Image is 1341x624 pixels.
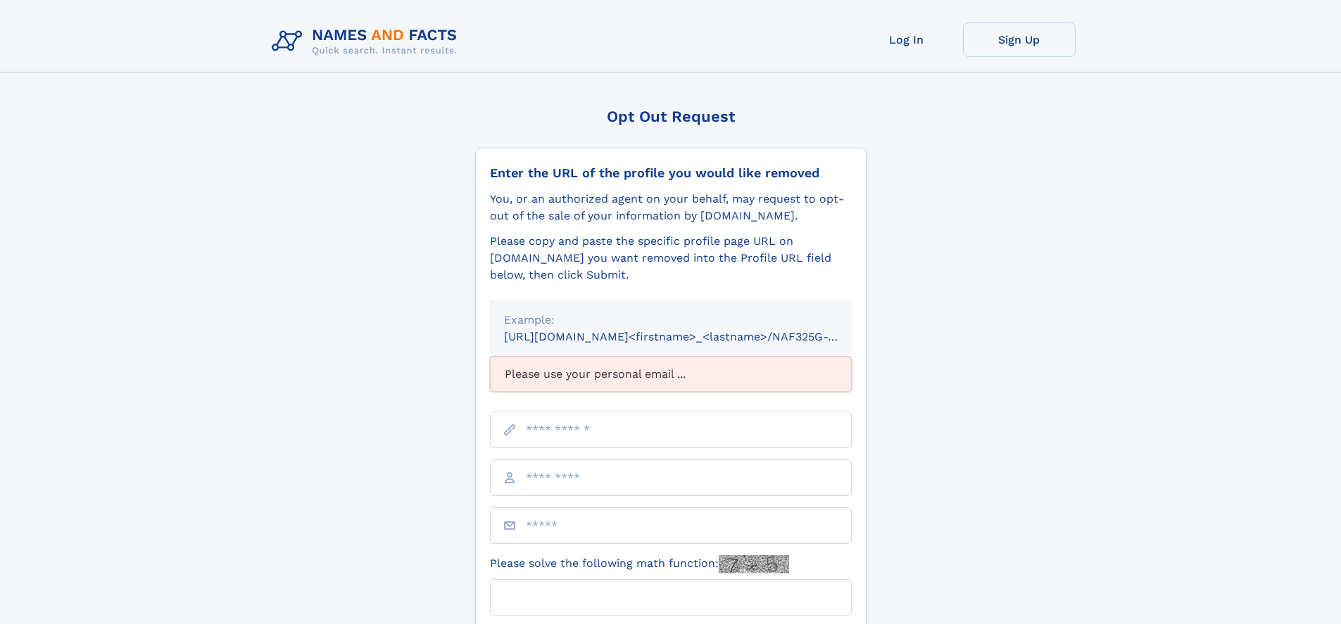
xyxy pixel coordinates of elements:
div: Please copy and paste the specific profile page URL on [DOMAIN_NAME] you want removed into the Pr... [490,233,852,284]
div: Enter the URL of the profile you would like removed [490,165,852,181]
div: Please use your personal email ... [490,357,852,392]
img: Logo Names and Facts [266,23,469,61]
a: Sign Up [963,23,1076,57]
div: You, or an authorized agent on your behalf, may request to opt-out of the sale of your informatio... [490,191,852,224]
small: [URL][DOMAIN_NAME]<firstname>_<lastname>/NAF325G-xxxxxxxx [504,330,879,343]
div: Opt Out Request [475,108,867,125]
div: Example: [504,312,838,329]
label: Please solve the following math function: [490,555,789,573]
a: Log In [850,23,963,57]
